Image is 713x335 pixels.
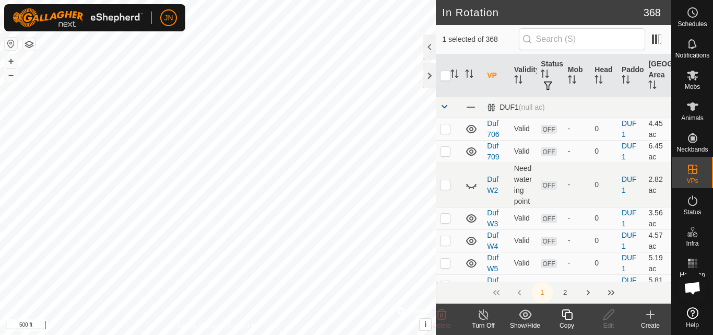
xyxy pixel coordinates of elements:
p-sorticon: Activate to sort [622,77,630,85]
a: DUF1 [622,209,637,228]
a: DUF1 [622,231,637,250]
td: Need watering point [510,163,537,207]
a: Duf W6 [487,276,498,295]
span: Help [686,322,699,328]
th: Status [537,54,564,97]
a: Duf W2 [487,175,498,194]
a: Duf W4 [487,231,498,250]
div: Copy [546,321,588,330]
td: Valid [510,252,537,274]
button: Reset Map [5,38,17,50]
span: Mobs [685,84,700,90]
a: Help [672,303,713,332]
span: 368 [644,5,661,20]
td: 0 [590,163,617,207]
button: + [5,55,17,67]
span: OFF [541,147,556,156]
td: 0 [590,207,617,229]
button: 2 [555,282,576,303]
th: Head [590,54,617,97]
img: Gallagher Logo [13,8,143,27]
th: VP [483,54,510,97]
a: DUF1 [622,142,637,161]
h2: In Rotation [442,6,643,19]
button: i [420,319,431,330]
span: OFF [541,125,556,134]
a: Duf W3 [487,209,498,228]
a: DUF1 [622,175,637,194]
span: OFF [541,214,556,223]
th: Paddock [617,54,645,97]
div: Edit [588,321,629,330]
a: Duf 706 [487,119,499,138]
td: Valid [510,207,537,229]
span: Animals [681,115,704,121]
div: Open chat [677,272,708,304]
a: DUF1 [622,119,637,138]
a: Duf 709 [487,142,499,161]
span: Delete [433,322,451,329]
button: – [5,68,17,81]
div: - [568,258,587,269]
td: 2.82 ac [644,163,671,207]
td: Valid [510,118,537,140]
p-sorticon: Activate to sort [648,82,657,90]
button: Last Page [601,282,622,303]
td: 0 [590,274,617,297]
p-sorticon: Activate to sort [541,71,549,79]
span: Infra [686,240,698,247]
td: 4.45 ac [644,118,671,140]
span: OFF [541,237,556,246]
button: Next Page [578,282,599,303]
a: DUF1 [622,253,637,273]
td: 6.45 ac [644,140,671,163]
span: (null ac) [519,103,545,111]
td: Valid [510,140,537,163]
td: Valid [510,274,537,297]
td: 0 [590,118,617,140]
span: Schedules [678,21,707,27]
td: 5.81 ac [644,274,671,297]
a: Duf W5 [487,253,498,273]
p-sorticon: Activate to sort [595,77,603,85]
div: - [568,146,587,157]
div: - [568,179,587,190]
span: Heatmap [680,272,705,278]
div: Show/Hide [504,321,546,330]
td: 4.57 ac [644,229,671,252]
td: Valid [510,229,537,252]
p-sorticon: Activate to sort [514,77,522,85]
th: Validity [510,54,537,97]
span: Neckbands [676,146,708,153]
a: DUF1 [622,276,637,295]
td: 0 [590,229,617,252]
span: 1 selected of 368 [442,34,518,45]
p-sorticon: Activate to sort [465,71,473,79]
button: 1 [532,282,553,303]
span: i [424,320,426,329]
span: JN [164,13,173,24]
input: Search (S) [519,28,645,50]
div: Turn Off [462,321,504,330]
th: Mob [564,54,591,97]
span: OFF [541,259,556,268]
span: Notifications [675,52,709,59]
div: Create [629,321,671,330]
div: - [568,235,587,246]
a: Contact Us [228,321,259,331]
td: 3.56 ac [644,207,671,229]
td: 0 [590,252,617,274]
span: OFF [541,282,556,291]
div: - [568,123,587,134]
p-sorticon: Activate to sort [568,77,576,85]
span: Status [683,209,701,215]
p-sorticon: Activate to sort [450,71,459,79]
td: 0 [590,140,617,163]
span: VPs [686,178,698,184]
a: Privacy Policy [177,321,216,331]
th: [GEOGRAPHIC_DATA] Area [644,54,671,97]
button: Map Layers [23,38,35,51]
div: - [568,280,587,291]
span: OFF [541,181,556,190]
div: - [568,213,587,224]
